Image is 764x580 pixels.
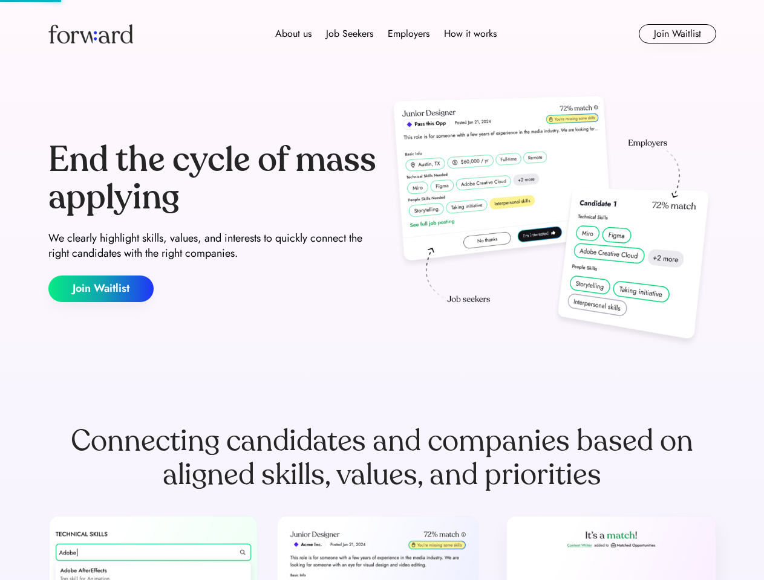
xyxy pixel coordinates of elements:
div: How it works [444,27,497,41]
button: Join Waitlist [639,24,716,43]
div: Job Seekers [326,27,373,41]
div: We clearly highlight skills, values, and interests to quickly connect the right candidates with t... [48,231,377,261]
div: Employers [388,27,429,41]
img: Forward logo [48,24,133,43]
div: End the cycle of mass applying [48,141,377,216]
button: Join Waitlist [48,275,154,302]
div: Connecting candidates and companies based on aligned skills, values, and priorities [48,424,716,492]
img: hero-image.png [387,92,716,352]
div: About us [275,27,312,41]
